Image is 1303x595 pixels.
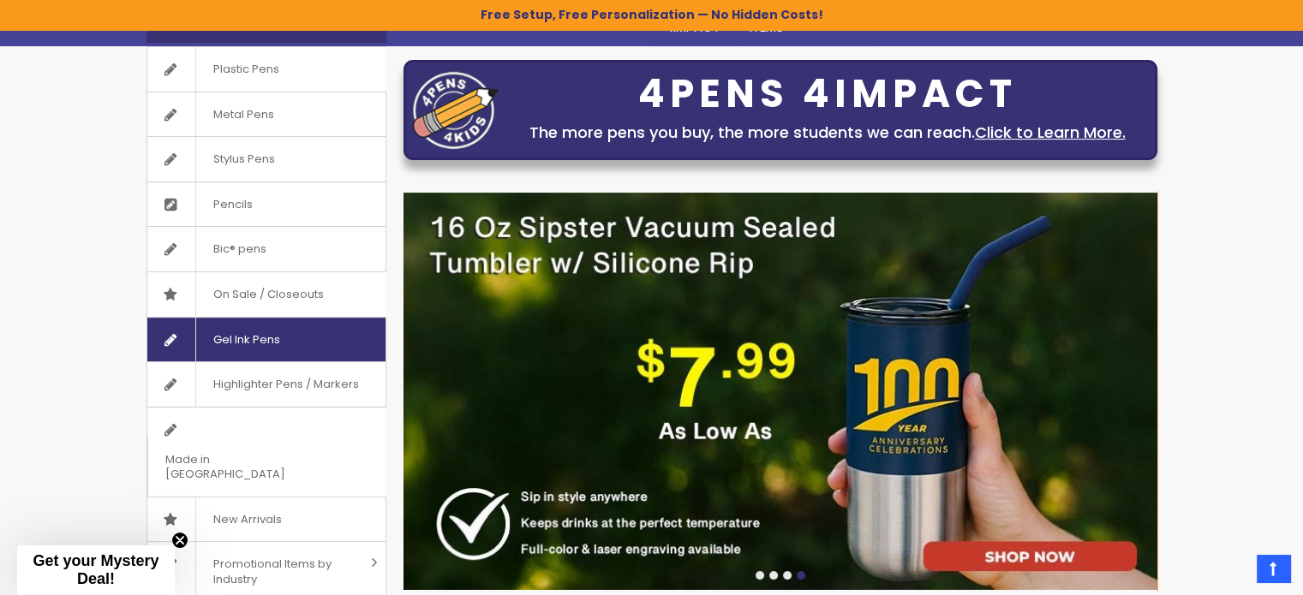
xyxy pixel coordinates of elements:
[17,545,175,595] div: Get your Mystery Deal!Close teaser
[33,552,158,587] span: Get your Mystery Deal!
[147,408,386,497] a: Made in [GEOGRAPHIC_DATA]
[507,76,1148,112] div: 4PENS 4IMPACT
[195,497,299,542] span: New Arrivals
[147,362,386,407] a: Highlighter Pens / Markers
[147,318,386,362] a: Gel Ink Pens
[195,137,292,181] span: Stylus Pens
[195,272,341,317] span: On Sale / Closeouts
[195,362,376,407] span: Highlighter Pens / Markers
[147,437,343,497] span: Made in [GEOGRAPHIC_DATA]
[147,497,386,542] a: New Arrivals
[195,47,296,92] span: Plastic Pens
[413,71,499,149] img: four_pen_logo.png
[147,92,386,137] a: Metal Pens
[147,272,386,317] a: On Sale / Closeouts
[195,318,297,362] span: Gel Ink Pens
[195,92,291,137] span: Metal Pens
[975,122,1126,143] a: Click to Learn More.
[147,137,386,181] a: Stylus Pens
[171,532,188,549] button: Close teaser
[195,182,270,227] span: Pencils
[195,227,284,271] span: Bic® pens
[147,182,386,227] a: Pencils
[147,47,386,92] a: Plastic Pens
[147,227,386,271] a: Bic® pens
[507,121,1148,145] div: The more pens you buy, the more students we can reach.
